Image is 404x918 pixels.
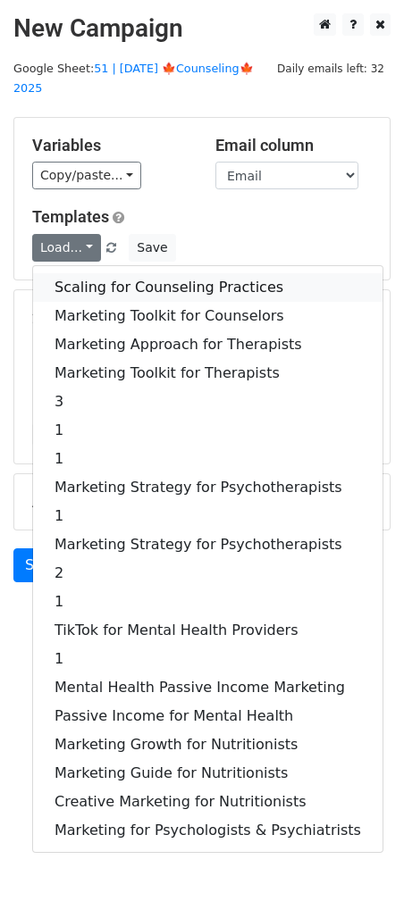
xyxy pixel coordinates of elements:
[13,62,254,96] a: 51 | [DATE] 🍁Counseling🍁 2025
[33,330,383,359] a: Marketing Approach for Therapists
[13,548,72,582] a: Send
[215,136,372,155] h5: Email column
[33,816,383,845] a: Marketing for Psychologists & Psychiatrists
[33,273,383,302] a: Scaling for Counseling Practices
[13,13,391,44] h2: New Campaign
[271,62,391,75] a: Daily emails left: 32
[33,673,383,702] a: Mental Health Passive Income Marketing
[32,136,189,155] h5: Variables
[33,588,383,616] a: 1
[33,645,383,673] a: 1
[32,162,141,189] a: Copy/paste...
[315,832,404,918] iframe: Chat Widget
[32,207,109,226] a: Templates
[271,59,391,79] span: Daily emails left: 32
[33,759,383,788] a: Marketing Guide for Nutritionists
[33,473,383,502] a: Marketing Strategy for Psychotherapists
[33,788,383,816] a: Creative Marketing for Nutritionists
[33,388,383,416] a: 3
[129,234,175,262] button: Save
[13,62,254,96] small: Google Sheet:
[33,302,383,330] a: Marketing Toolkit for Counselors
[33,359,383,388] a: Marketing Toolkit for Therapists
[32,234,101,262] a: Load...
[33,416,383,445] a: 1
[33,530,383,559] a: Marketing Strategy for Psychotherapists
[33,730,383,759] a: Marketing Growth for Nutritionists
[33,502,383,530] a: 1
[33,616,383,645] a: TikTok for Mental Health Providers
[33,702,383,730] a: Passive Income for Mental Health
[33,445,383,473] a: 1
[33,559,383,588] a: 2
